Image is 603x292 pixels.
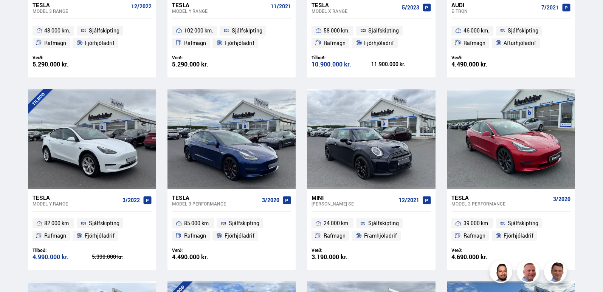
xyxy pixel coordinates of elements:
[368,26,399,35] span: Sjálfskipting
[324,231,346,240] span: Rafmagn
[184,39,206,48] span: Rafmagn
[518,261,541,284] img: siFngHWaQ9KaOqBr.png
[172,201,259,206] div: Model 3 PERFORMANCE
[451,2,538,8] div: Audi
[368,219,399,228] span: Sjálfskipting
[508,219,538,228] span: Sjálfskipting
[312,55,371,60] div: Tilboð:
[184,219,210,228] span: 85 000 km.
[312,8,398,14] div: Model X RANGE
[324,219,350,228] span: 24 000 km.
[312,2,398,8] div: Tesla
[28,189,156,270] a: Tesla Model Y RANGE 3/2022 82 000 km. Sjálfskipting Rafmagn Fjórhjóladrif Tilboð: 4.990.000 kr. 5...
[172,194,259,201] div: Tesla
[6,3,29,26] button: Opna LiveChat spjallviðmót
[324,39,346,48] span: Rafmagn
[44,26,70,35] span: 48 000 km.
[33,201,119,206] div: Model Y RANGE
[44,219,70,228] span: 82 000 km.
[92,254,152,260] div: 5.390.000 kr.
[399,197,419,203] span: 12/2021
[225,39,254,48] span: Fjórhjóladrif
[232,26,262,35] span: Sjálfskipting
[371,62,431,67] div: 11.900.000 kr.
[451,201,550,206] div: Model 3 PERFORMANCE
[312,194,395,201] div: Mini
[312,254,371,260] div: 3.190.000 kr.
[451,8,538,14] div: e-tron
[463,219,490,228] span: 39 000 km.
[463,39,485,48] span: Rafmagn
[172,247,232,253] div: Verð:
[33,55,92,60] div: Verð:
[44,231,66,240] span: Rafmagn
[545,261,568,284] img: FbJEzSuNWCJXmdc-.webp
[85,39,115,48] span: Fjórhjóladrif
[508,26,538,35] span: Sjálfskipting
[172,55,232,60] div: Verð:
[225,231,254,240] span: Fjórhjóladrif
[33,254,92,260] div: 4.990.000 kr.
[451,55,511,60] div: Verð:
[184,231,206,240] span: Rafmagn
[229,219,259,228] span: Sjálfskipting
[451,254,511,260] div: 4.690.000 kr.
[463,231,485,240] span: Rafmagn
[402,5,419,11] span: 5/2023
[271,3,291,9] span: 11/2021
[172,254,232,260] div: 4.490.000 kr.
[451,194,550,201] div: Tesla
[33,247,92,253] div: Tilboð:
[447,189,575,270] a: Tesla Model 3 PERFORMANCE 3/2020 39 000 km. Sjálfskipting Rafmagn Fjórhjóladrif Verð: 4.690.000 kr.
[172,8,268,14] div: Model Y RANGE
[504,39,536,48] span: Afturhjóladrif
[324,26,350,35] span: 58 000 km.
[89,219,119,228] span: Sjálfskipting
[172,2,268,8] div: Tesla
[312,247,371,253] div: Verð:
[262,197,279,203] span: 3/2020
[184,26,213,35] span: 102 000 km.
[33,61,92,68] div: 5.290.000 kr.
[491,261,513,284] img: nhp88E3Fdnt1Opn2.png
[85,231,115,240] span: Fjórhjóladrif
[172,61,232,68] div: 5.290.000 kr.
[312,201,395,206] div: [PERSON_NAME] SE
[44,39,66,48] span: Rafmagn
[122,197,140,203] span: 3/2022
[167,189,296,270] a: Tesla Model 3 PERFORMANCE 3/2020 85 000 km. Sjálfskipting Rafmagn Fjórhjóladrif Verð: 4.490.000 kr.
[307,189,435,270] a: Mini [PERSON_NAME] SE 12/2021 24 000 km. Sjálfskipting Rafmagn Framhjóladrif Verð: 3.190.000 kr.
[504,231,533,240] span: Fjórhjóladrif
[364,39,394,48] span: Fjórhjóladrif
[131,3,152,9] span: 12/2022
[451,61,511,68] div: 4.490.000 kr.
[451,247,511,253] div: Verð:
[33,2,128,8] div: Tesla
[89,26,119,35] span: Sjálfskipting
[312,61,371,68] div: 10.900.000 kr.
[364,231,397,240] span: Framhjóladrif
[553,196,570,202] span: 3/2020
[33,8,128,14] div: Model 3 RANGE
[541,5,559,11] span: 7/2021
[463,26,490,35] span: 46 000 km.
[33,194,119,201] div: Tesla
